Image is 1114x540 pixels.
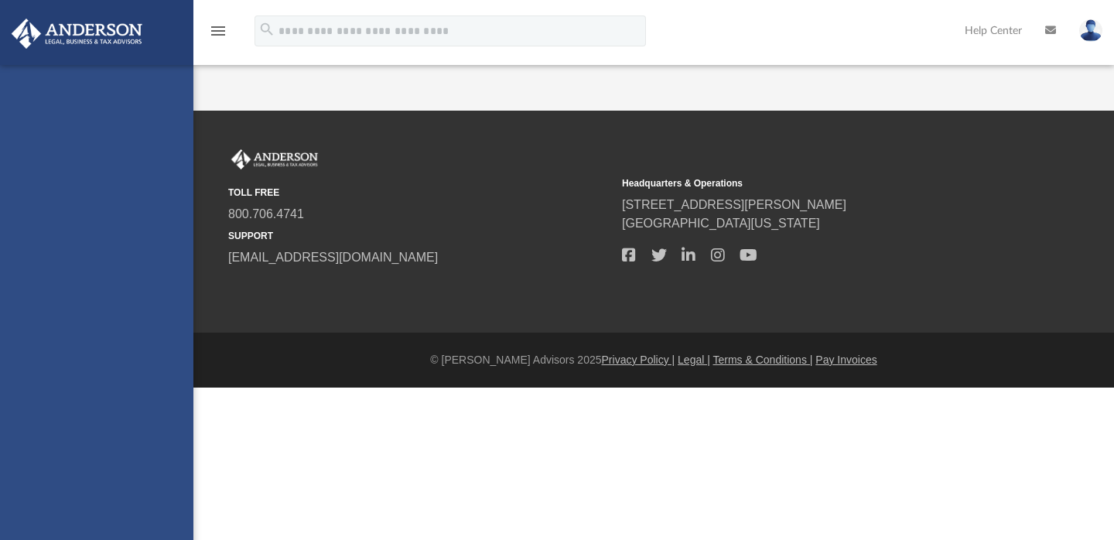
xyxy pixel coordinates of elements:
a: [STREET_ADDRESS][PERSON_NAME] [622,198,846,211]
img: Anderson Advisors Platinum Portal [228,149,321,169]
a: menu [209,29,227,40]
a: [GEOGRAPHIC_DATA][US_STATE] [622,217,820,230]
a: 800.706.4741 [228,207,304,220]
a: Privacy Policy | [602,354,675,366]
a: [EMAIL_ADDRESS][DOMAIN_NAME] [228,251,438,264]
img: User Pic [1079,19,1102,42]
a: Pay Invoices [815,354,877,366]
div: © [PERSON_NAME] Advisors 2025 [193,352,1114,368]
i: search [258,21,275,38]
small: SUPPORT [228,229,611,243]
i: menu [209,22,227,40]
img: Anderson Advisors Platinum Portal [7,19,147,49]
small: TOLL FREE [228,186,611,200]
a: Terms & Conditions | [713,354,813,366]
a: Legal | [678,354,710,366]
small: Headquarters & Operations [622,176,1005,190]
